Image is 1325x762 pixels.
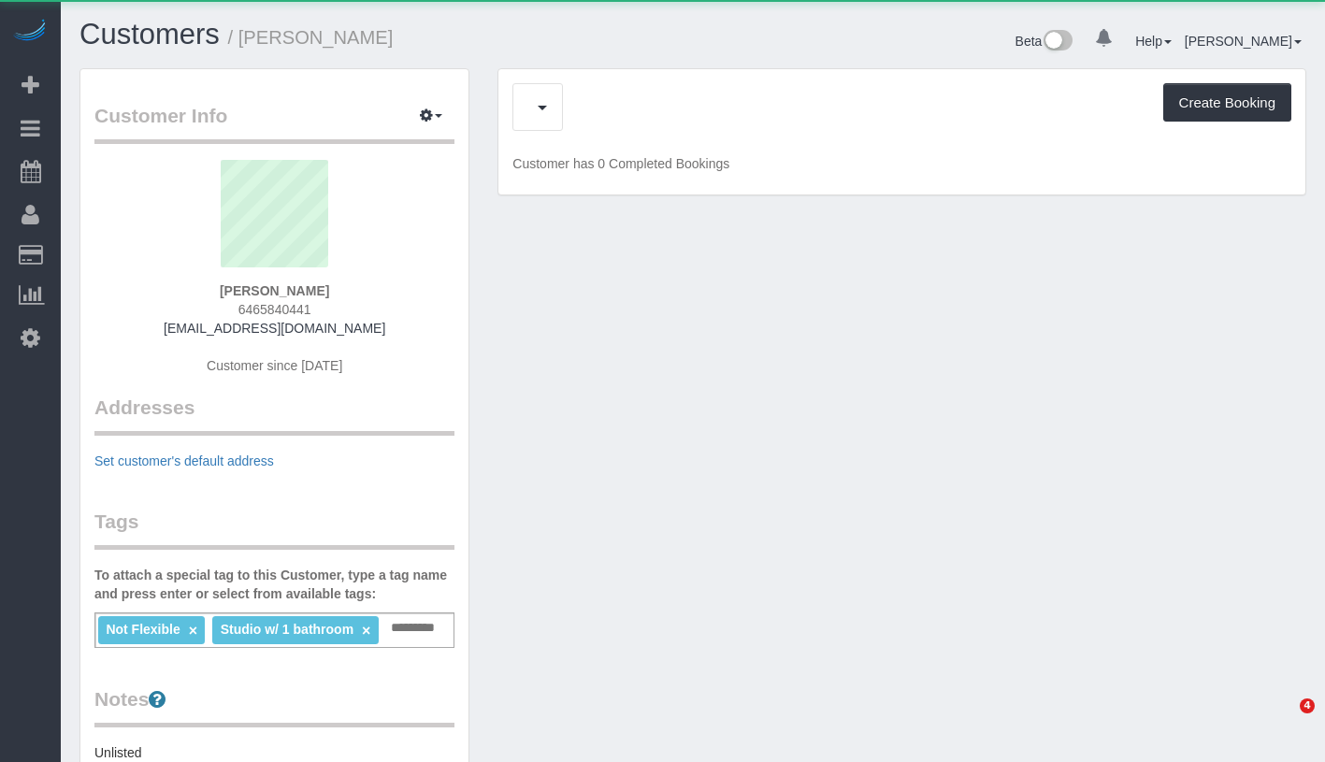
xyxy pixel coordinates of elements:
[207,358,342,373] span: Customer since [DATE]
[94,102,454,144] legend: Customer Info
[1135,34,1172,49] a: Help
[1163,83,1291,122] button: Create Booking
[238,302,311,317] span: 6465840441
[79,18,220,50] a: Customers
[106,622,180,637] span: Not Flexible
[1300,698,1315,713] span: 4
[94,566,454,603] label: To attach a special tag to this Customer, type a tag name and press enter or select from availabl...
[1015,34,1073,49] a: Beta
[164,321,385,336] a: [EMAIL_ADDRESS][DOMAIN_NAME]
[362,623,370,639] a: ×
[189,623,197,639] a: ×
[94,685,454,727] legend: Notes
[1042,30,1073,54] img: New interface
[512,154,1291,173] p: Customer has 0 Completed Bookings
[94,743,454,762] pre: Unlisted
[220,283,329,298] strong: [PERSON_NAME]
[1261,698,1306,743] iframe: Intercom live chat
[94,508,454,550] legend: Tags
[94,453,274,468] a: Set customer's default address
[221,622,353,637] span: Studio w/ 1 bathroom
[1185,34,1302,49] a: [PERSON_NAME]
[11,19,49,45] img: Automaid Logo
[228,27,394,48] small: / [PERSON_NAME]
